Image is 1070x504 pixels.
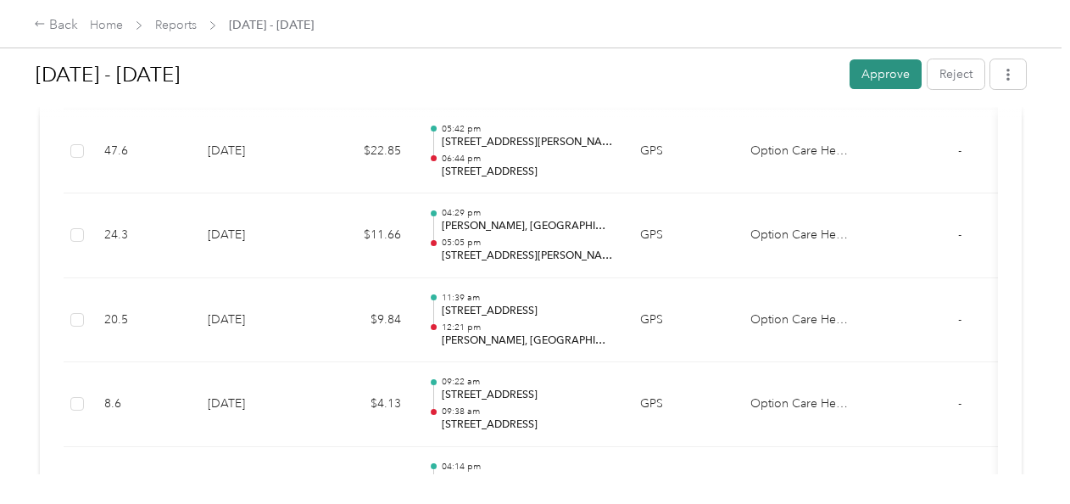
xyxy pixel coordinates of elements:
td: $4.13 [313,362,415,447]
iframe: Everlance-gr Chat Button Frame [975,409,1070,504]
p: [STREET_ADDRESS] [442,165,613,180]
td: [DATE] [194,193,313,278]
td: GPS [627,362,737,447]
span: [DATE] - [DATE] [229,16,314,34]
span: - [958,227,961,242]
p: [STREET_ADDRESS] [442,417,613,433]
td: [DATE] [194,109,313,194]
td: 8.6 [91,362,194,447]
div: Back [34,15,78,36]
td: 47.6 [91,109,194,194]
p: 05:05 pm [442,237,613,249]
td: $9.84 [313,278,415,363]
p: 12:21 pm [442,322,613,333]
p: [STREET_ADDRESS][PERSON_NAME] [442,249,613,264]
button: Reject [928,59,984,89]
p: [STREET_ADDRESS] [442,473,613,488]
td: Option Care Health [737,362,864,447]
td: $11.66 [313,193,415,278]
p: 05:42 pm [442,123,613,135]
span: - [958,312,961,327]
td: GPS [627,193,737,278]
td: Option Care Health [737,278,864,363]
td: $22.85 [313,109,415,194]
td: Option Care Health [737,193,864,278]
td: [DATE] [194,362,313,447]
td: GPS [627,109,737,194]
p: [PERSON_NAME], [GEOGRAPHIC_DATA], [GEOGRAPHIC_DATA] [442,219,613,234]
p: 04:14 pm [442,461,613,473]
p: 04:29 pm [442,207,613,219]
button: Approve [850,59,922,89]
p: [PERSON_NAME], [GEOGRAPHIC_DATA], [GEOGRAPHIC_DATA] [442,333,613,349]
td: 24.3 [91,193,194,278]
span: - [958,143,961,158]
td: GPS [627,278,737,363]
span: - [958,396,961,411]
p: 06:44 pm [442,153,613,165]
p: [STREET_ADDRESS][PERSON_NAME] [442,135,613,150]
p: 09:38 am [442,406,613,417]
a: Home [90,18,123,32]
p: [STREET_ADDRESS] [442,388,613,403]
h1: Sep 1 - 30, 2025 [36,54,838,95]
p: [STREET_ADDRESS] [442,304,613,319]
p: 09:22 am [442,376,613,388]
td: [DATE] [194,278,313,363]
p: 11:39 am [442,292,613,304]
td: 20.5 [91,278,194,363]
td: Option Care Health [737,109,864,194]
a: Reports [155,18,197,32]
